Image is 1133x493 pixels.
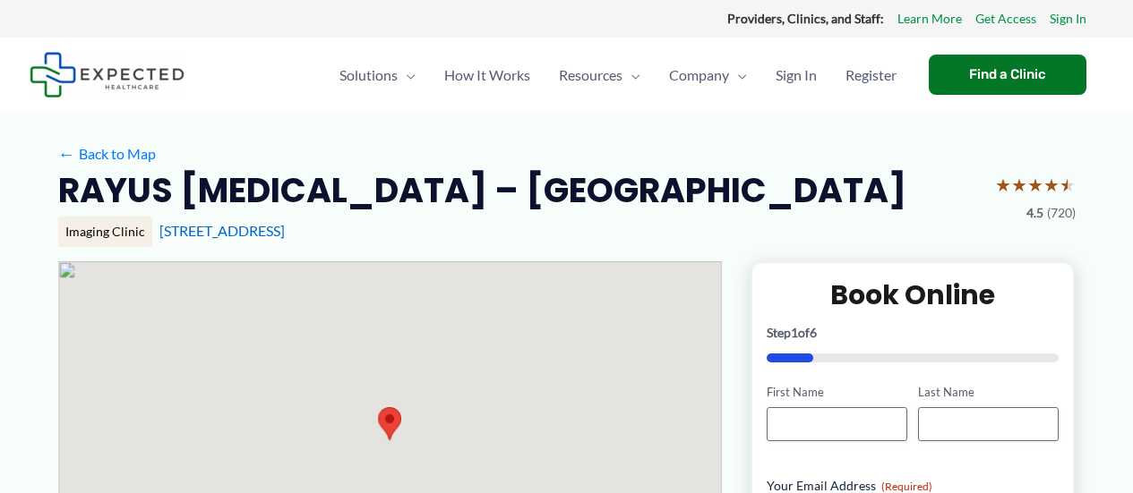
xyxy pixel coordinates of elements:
span: Company [669,44,729,106]
a: SolutionsMenu Toggle [325,44,430,106]
a: ResourcesMenu Toggle [545,44,655,106]
label: Last Name [918,384,1059,401]
span: ← [58,145,75,162]
a: Sign In [1050,7,1086,30]
p: Step of [767,327,1060,339]
a: Find a Clinic [929,55,1086,95]
span: 6 [810,325,817,340]
span: ★ [1060,168,1076,201]
span: Menu Toggle [398,44,416,106]
h2: Book Online [767,277,1060,312]
label: First Name [767,384,907,401]
a: How It Works [430,44,545,106]
span: How It Works [444,44,530,106]
a: [STREET_ADDRESS] [159,222,285,239]
span: Register [845,44,897,106]
span: 1 [791,325,798,340]
span: Resources [559,44,622,106]
span: Menu Toggle [622,44,640,106]
span: ★ [1011,168,1027,201]
span: Menu Toggle [729,44,747,106]
span: Sign In [776,44,817,106]
span: (Required) [881,480,932,493]
a: Learn More [897,7,962,30]
a: Sign In [761,44,831,106]
span: (720) [1047,201,1076,225]
img: Expected Healthcare Logo - side, dark font, small [30,52,185,98]
strong: Providers, Clinics, and Staff: [727,11,884,26]
span: ★ [1043,168,1060,201]
nav: Primary Site Navigation [325,44,911,106]
a: CompanyMenu Toggle [655,44,761,106]
h2: RAYUS [MEDICAL_DATA] – [GEOGRAPHIC_DATA] [58,168,906,212]
span: ★ [1027,168,1043,201]
span: ★ [995,168,1011,201]
span: Solutions [339,44,398,106]
a: Get Access [975,7,1036,30]
a: Register [831,44,911,106]
a: ←Back to Map [58,140,156,167]
div: Imaging Clinic [58,217,152,247]
span: 4.5 [1026,201,1043,225]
